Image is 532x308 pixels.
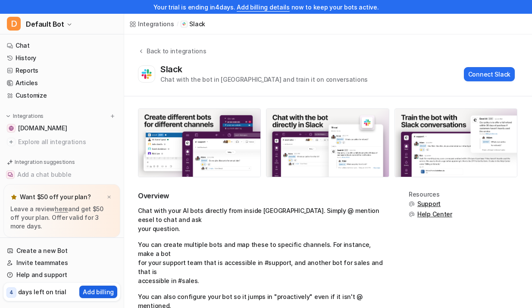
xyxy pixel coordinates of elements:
[160,64,186,74] div: Slack
[3,52,120,64] a: History
[237,3,290,11] a: Add billing details
[3,89,120,102] a: Customize
[3,40,120,52] a: Chat
[106,194,112,200] img: x
[138,206,388,233] p: Chat with your AI bots directly from inside [GEOGRAPHIC_DATA]. Simply @ mention eesel to chat and...
[3,112,46,120] button: Integrations
[3,65,120,77] a: Reports
[177,20,178,28] span: /
[3,77,120,89] a: Articles
[3,182,120,195] button: Add a public chat link
[55,205,68,213] a: here
[5,113,11,119] img: expand menu
[15,158,75,166] p: Integration suggestions
[10,205,113,231] p: Leave a review and get $50 off your plan. Offer valid for 3 more days.
[409,210,452,219] button: Help Center
[138,46,206,64] button: Back to integrations
[18,287,66,296] p: days left on trial
[7,17,21,31] span: D
[138,191,388,201] h2: Overview
[18,135,117,149] span: Explore all integrations
[26,18,64,30] span: Default Bot
[181,20,205,28] a: Slack iconSlack
[9,289,13,296] p: 4
[83,287,114,296] p: Add billing
[3,245,120,257] a: Create a new Bot
[140,67,153,82] img: Slack logo
[409,200,452,208] button: Support
[3,257,120,269] a: Invite teammates
[9,126,14,131] img: www.leapfin.com
[189,20,205,28] p: Slack
[79,286,117,298] button: Add billing
[7,138,16,146] img: explore all integrations
[138,240,388,285] p: You can create multiple bots and map these to specific channels. For instance, make a bot for you...
[20,193,91,201] p: Want $50 off your plan?
[409,201,415,207] img: support.svg
[10,194,17,200] img: star
[409,211,415,217] img: support.svg
[138,19,174,28] div: Integrations
[160,75,368,84] div: Chat with the bot in [GEOGRAPHIC_DATA] and train it on conversations
[417,210,452,219] span: Help Center
[3,122,120,134] a: www.leapfin.com[DOMAIN_NAME]
[409,191,452,198] div: Resources
[129,19,174,28] a: Integrations
[182,22,186,27] img: Slack icon
[13,113,44,120] p: Integrations
[3,168,120,182] button: Add a chat bubbleAdd a chat bubble
[18,124,67,132] span: [DOMAIN_NAME]
[3,136,120,148] a: Explore all integrations
[417,200,441,208] span: Support
[110,113,116,119] img: menu_add.svg
[3,269,120,281] a: Help and support
[8,172,13,177] img: Add a chat bubble
[144,46,206,55] div: Back to integrations
[464,67,515,81] button: Connect Slack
